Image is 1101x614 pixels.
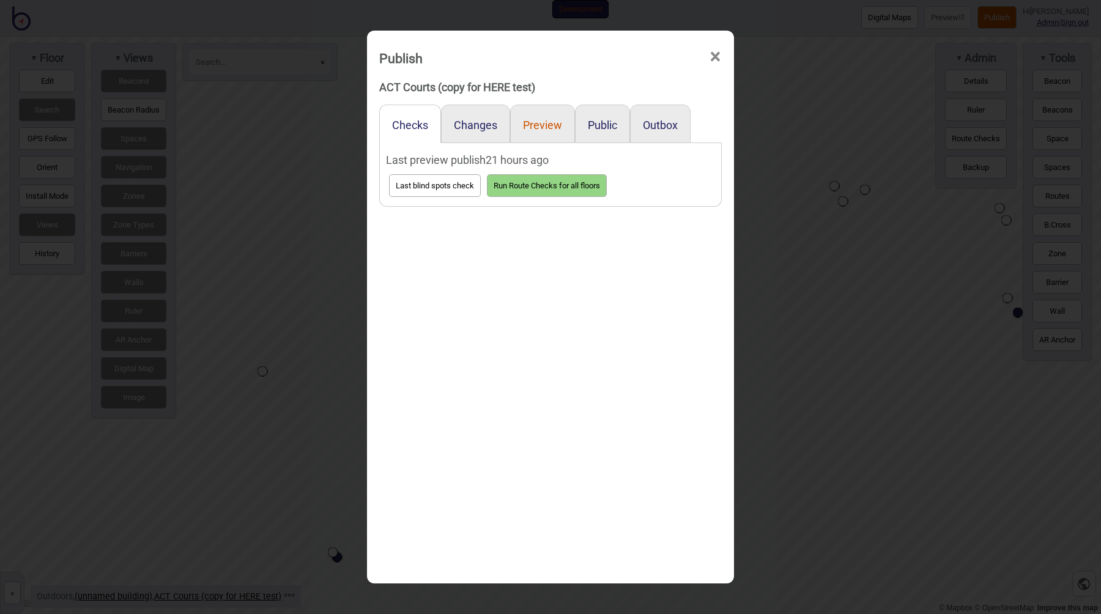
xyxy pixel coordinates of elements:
[386,149,715,171] div: Last preview publish 21 hours ago
[389,174,481,197] button: Last blind spots check
[523,119,562,131] button: Preview
[487,174,607,197] button: Run Route Checks for all floors
[588,119,617,131] button: Public
[392,119,428,131] button: Checks
[709,37,722,77] span: ×
[379,45,423,72] div: Publish
[454,119,497,131] button: Changes
[379,76,722,98] div: ACT Courts (copy for HERE test)
[643,119,678,131] button: Outbox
